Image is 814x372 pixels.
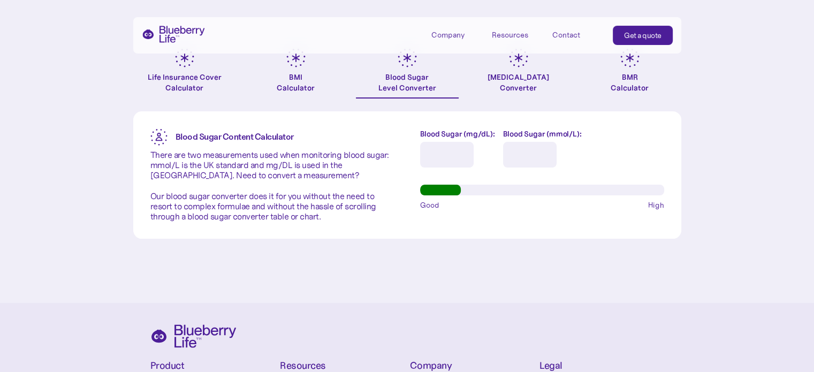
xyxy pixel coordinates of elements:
a: Contact [552,26,600,43]
div: Contact [552,31,580,40]
div: Resources [492,31,528,40]
div: Life Insurance Cover Calculator [133,72,236,93]
label: Blood Sugar (mmol/L): [503,128,582,139]
a: home [142,26,205,43]
h4: Company [410,361,535,371]
span: High [648,200,664,210]
div: Company [431,31,465,40]
h4: Resources [280,361,405,371]
strong: Blood Sugar Content Calculator [176,131,294,142]
div: Resources [492,26,540,43]
h4: Legal [539,361,664,371]
h4: Product [150,361,275,371]
p: There are two measurements used when monitoring blood sugar: mmol/L is the UK standard and mg/DL ... [150,150,394,222]
a: Blood SugarLevel Converter [356,48,459,98]
a: BMICalculator [245,48,347,98]
a: BMRCalculator [579,48,681,98]
div: Get a quote [624,30,661,41]
a: Get a quote [613,26,673,45]
label: Blood Sugar (mg/dL): [420,128,495,139]
div: BMR Calculator [611,72,649,93]
div: [MEDICAL_DATA] Converter [488,72,549,93]
a: [MEDICAL_DATA]Converter [467,48,570,98]
div: Company [431,26,480,43]
a: Life Insurance Cover Calculator [133,48,236,98]
span: Good [420,200,439,210]
div: Blood Sugar Level Converter [378,72,436,93]
div: BMI Calculator [277,72,315,93]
